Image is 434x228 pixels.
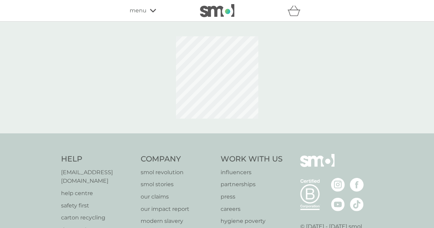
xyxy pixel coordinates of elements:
img: smol [200,4,234,17]
div: basket [288,4,305,17]
img: visit the smol Facebook page [350,178,364,192]
a: partnerships [221,180,283,189]
span: menu [130,6,146,15]
a: our impact report [141,205,214,214]
a: help centre [61,189,134,198]
a: carton recycling [61,213,134,222]
a: our claims [141,192,214,201]
a: smol stories [141,180,214,189]
a: hygiene poverty [221,217,283,226]
img: smol [300,154,335,177]
h4: Company [141,154,214,165]
img: visit the smol Tiktok page [350,197,364,211]
a: influencers [221,168,283,177]
img: visit the smol Youtube page [331,197,345,211]
a: press [221,192,283,201]
a: smol revolution [141,168,214,177]
a: [EMAIL_ADDRESS][DOMAIN_NAME] [61,168,134,185]
h4: Work With Us [221,154,283,165]
a: safety first [61,201,134,210]
a: careers [221,205,283,214]
img: visit the smol Instagram page [331,178,345,192]
h4: Help [61,154,134,165]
